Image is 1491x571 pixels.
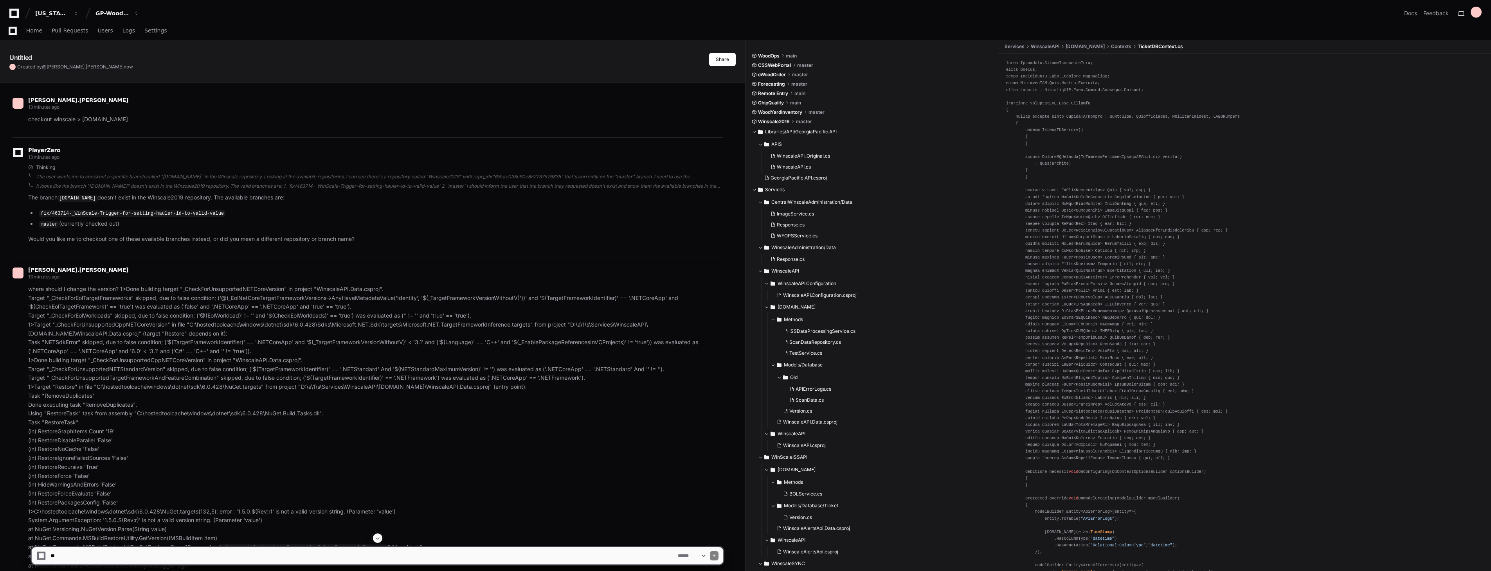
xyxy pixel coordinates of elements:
[780,348,988,359] button: TestService.cs
[752,126,992,138] button: Libraries/API/GeorgiaPacific.API
[774,290,988,301] button: WinscaleAPI.Configuration.csproj
[764,140,769,149] svg: Directory
[758,109,802,115] span: WoodYardInventory
[1066,43,1105,50] span: [DOMAIN_NAME]
[764,463,992,476] button: [DOMAIN_NAME]
[28,154,59,160] span: 13 minutes ago
[784,503,838,509] span: Models/Database/Ticket
[777,501,782,510] svg: Directory
[98,22,113,40] a: Users
[784,316,803,323] span: Methods
[778,304,816,310] span: [DOMAIN_NAME]
[783,292,857,298] span: WinscaleAPI.Configuration.csproj
[783,373,788,382] svg: Directory
[765,187,785,193] span: Services
[764,277,992,290] button: WinscaleAPI.Configuration
[758,119,790,125] span: Winscale2019
[1138,43,1183,50] span: TicketDBContext.cs
[767,208,988,219] button: ImageService.cs
[774,440,988,451] button: WinscaleAPI.csproj
[758,265,992,277] button: WinscaleAPI
[758,100,784,106] span: ChipQuality
[792,72,808,78] span: master
[789,339,841,345] span: ScanDataRepository.cs
[794,90,805,97] span: main
[39,221,59,228] code: master
[35,9,69,17] div: [US_STATE] Pacific
[796,386,831,392] span: APIErrorLogs.cs
[767,230,988,241] button: WFOPSService.cs
[36,164,55,171] span: Thinking
[761,172,988,183] button: GeorgiaPacific.API.csproj
[709,53,736,66] button: Share
[1404,9,1417,17] a: Docs
[767,151,988,162] button: WinscaleAPI_Original.cs
[777,478,782,487] svg: Directory
[796,397,824,403] span: ScanData.cs
[789,350,822,356] span: TestService.cs
[784,479,803,485] span: Methods
[784,362,823,368] span: Models/Database
[777,222,805,228] span: Response.cs
[9,53,32,62] h1: Untitled
[36,183,723,189] div: It looks like the branch "[DOMAIN_NAME]" doesn't exist in the Winscale2019 repository. The valid ...
[28,148,60,153] span: PlayerZero
[783,442,826,449] span: WinscaleAPI.csproj
[764,198,769,207] svg: Directory
[777,360,782,370] svg: Directory
[28,115,723,124] p: checkout winscale > [DOMAIN_NAME]
[771,465,775,474] svg: Directory
[42,64,47,70] span: @
[783,419,837,425] span: WinscaleAPI.Data.csproj
[764,266,769,276] svg: Directory
[39,210,225,217] code: fix/463714-_WinScale-Trigger-for-setting-hauler-id-to-valid-value
[780,488,988,499] button: BOLService.cs
[1031,43,1059,50] span: WinscaleAPI
[764,452,769,462] svg: Directory
[771,141,782,147] span: APIS
[58,195,97,202] code: [DOMAIN_NAME]
[777,371,992,384] button: Old
[789,328,855,334] span: ISSDataProcessingService.cs
[144,28,167,33] span: Settings
[783,525,850,531] span: WinscaleAlertsApi.Data.csproj
[771,268,799,274] span: WinscaleAPI
[791,81,807,87] span: master
[790,100,801,106] span: main
[1111,43,1131,50] span: Contexts
[789,514,812,521] span: Version.cs
[98,28,113,33] span: Users
[774,523,988,534] button: WinscaleAlertsApi.Data.csproj
[1081,516,1115,521] span: "APIErrorLogs"
[780,326,988,337] button: ISSDataProcessingService.cs
[1005,43,1025,50] span: Services
[758,451,992,463] button: WinScaleISSAPI
[780,337,988,348] button: ScanDataRepository.cs
[786,53,797,59] span: main
[26,28,42,33] span: Home
[786,384,988,395] button: APIErrorLogs.cs
[92,6,142,20] button: GP-WoodOps
[778,280,836,287] span: WinscaleAPI.Configuration
[764,243,769,252] svg: Directory
[789,408,812,414] span: Version.cs
[1069,496,1079,501] span: void
[17,64,133,70] span: Created by
[52,22,88,40] a: Pull Requests
[780,406,988,417] button: Version.cs
[758,53,780,59] span: WoodOps
[1090,530,1112,534] span: TimeStamp
[777,315,782,324] svg: Directory
[758,196,992,208] button: CentralWinscaleAdministration/Data
[758,185,763,194] svg: Directory
[1423,9,1449,17] button: Feedback
[758,81,785,87] span: Forecasting
[752,183,992,196] button: Services
[771,359,992,371] button: Models/Database
[765,129,837,135] span: Libraries/API/GeorgiaPacific.API
[767,254,988,265] button: Response.cs
[771,175,827,181] span: GeorgiaPacific.API.csproj
[758,127,763,136] svg: Directory
[771,302,775,312] svg: Directory
[771,476,992,488] button: Methods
